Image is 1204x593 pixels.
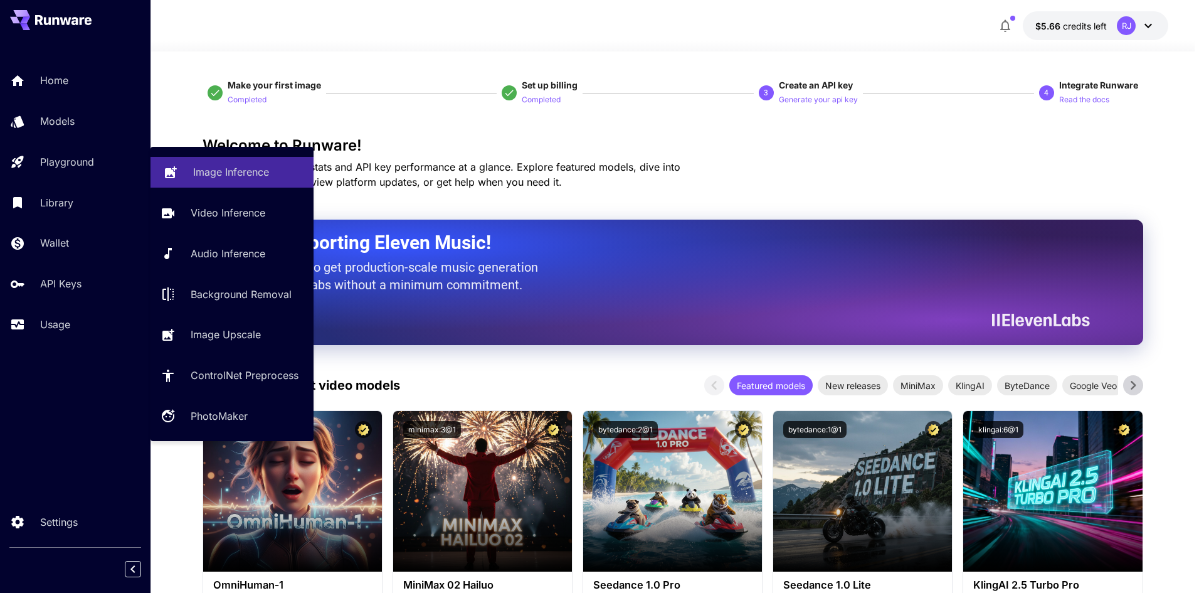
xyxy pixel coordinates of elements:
p: Image Inference [193,164,269,179]
p: Usage [40,317,70,332]
p: Completed [228,94,267,106]
button: Certified Model – Vetted for best performance and includes a commercial license. [355,421,372,438]
a: Audio Inference [150,238,314,269]
p: The only way to get production-scale music generation from Eleven Labs without a minimum commitment. [234,259,547,294]
p: 3 [764,87,768,99]
span: credits left [1063,21,1107,31]
p: Image Upscale [191,327,261,342]
p: Audio Inference [191,246,265,261]
img: alt [393,411,572,572]
span: ByteDance [997,379,1057,392]
button: Certified Model – Vetted for best performance and includes a commercial license. [925,421,942,438]
p: Completed [522,94,561,106]
p: Models [40,114,75,129]
img: alt [583,411,762,572]
img: alt [773,411,952,572]
img: alt [963,411,1142,572]
button: Collapse sidebar [125,561,141,577]
h3: Welcome to Runware! [203,137,1143,154]
div: RJ [1117,16,1136,35]
span: Create an API key [779,80,853,90]
p: Wallet [40,235,69,250]
a: Image Inference [150,157,314,188]
span: Google Veo [1062,379,1124,392]
button: $5.66157 [1023,11,1168,40]
span: $5.66 [1035,21,1063,31]
p: Home [40,73,68,88]
a: Video Inference [150,198,314,228]
span: KlingAI [948,379,992,392]
h3: Seedance 1.0 Pro [593,579,752,591]
p: Settings [40,515,78,530]
a: ControlNet Preprocess [150,360,314,391]
span: Integrate Runware [1059,80,1138,90]
span: Featured models [729,379,813,392]
p: Read the docs [1059,94,1109,106]
p: API Keys [40,276,82,291]
h2: Now Supporting Eleven Music! [234,231,1080,255]
p: Video Inference [191,205,265,220]
p: Playground [40,154,94,169]
button: bytedance:1@1 [783,421,847,438]
button: Certified Model – Vetted for best performance and includes a commercial license. [1116,421,1133,438]
a: PhotoMaker [150,401,314,432]
p: ControlNet Preprocess [191,368,298,383]
span: MiniMax [893,379,943,392]
h3: Seedance 1.0 Lite [783,579,942,591]
p: Generate your api key [779,94,858,106]
p: Background Removal [191,287,292,302]
div: $5.66157 [1035,19,1107,33]
h3: MiniMax 02 Hailuo [403,579,562,591]
p: PhotoMaker [191,409,248,424]
p: 4 [1044,87,1048,99]
span: New releases [818,379,888,392]
span: Check out your usage stats and API key performance at a glance. Explore featured models, dive int... [203,161,680,188]
p: Library [40,195,73,210]
span: Make your first image [228,80,321,90]
button: Certified Model – Vetted for best performance and includes a commercial license. [545,421,562,438]
button: bytedance:2@1 [593,421,658,438]
button: Certified Model – Vetted for best performance and includes a commercial license. [735,421,752,438]
a: Image Upscale [150,319,314,350]
button: klingai:6@1 [973,421,1023,438]
a: Background Removal [150,279,314,309]
img: alt [203,411,382,572]
h3: KlingAI 2.5 Turbo Pro [973,579,1132,591]
span: Set up billing [522,80,578,90]
div: Collapse sidebar [134,558,150,580]
button: minimax:3@1 [403,421,461,438]
h3: OmniHuman‑1 [213,579,372,591]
